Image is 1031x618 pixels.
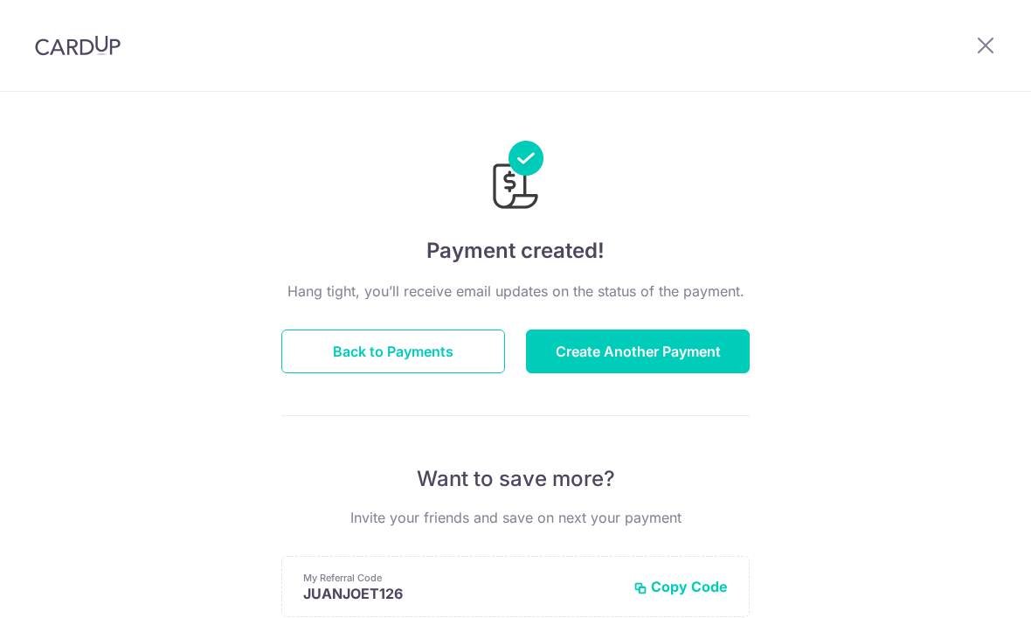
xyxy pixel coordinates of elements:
p: My Referral Code [303,571,619,585]
p: Hang tight, you’ll receive email updates on the status of the payment. [281,281,750,302]
img: Payments [488,141,543,214]
button: Create Another Payment [526,330,750,373]
h4: Payment created! [281,235,750,267]
p: Invite your friends and save on next your payment [281,507,750,528]
button: Back to Payments [281,330,505,373]
button: Copy Code [633,578,728,595]
img: CardUp [35,35,121,56]
p: JUANJOET126 [303,585,619,602]
p: Want to save more? [281,465,750,493]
